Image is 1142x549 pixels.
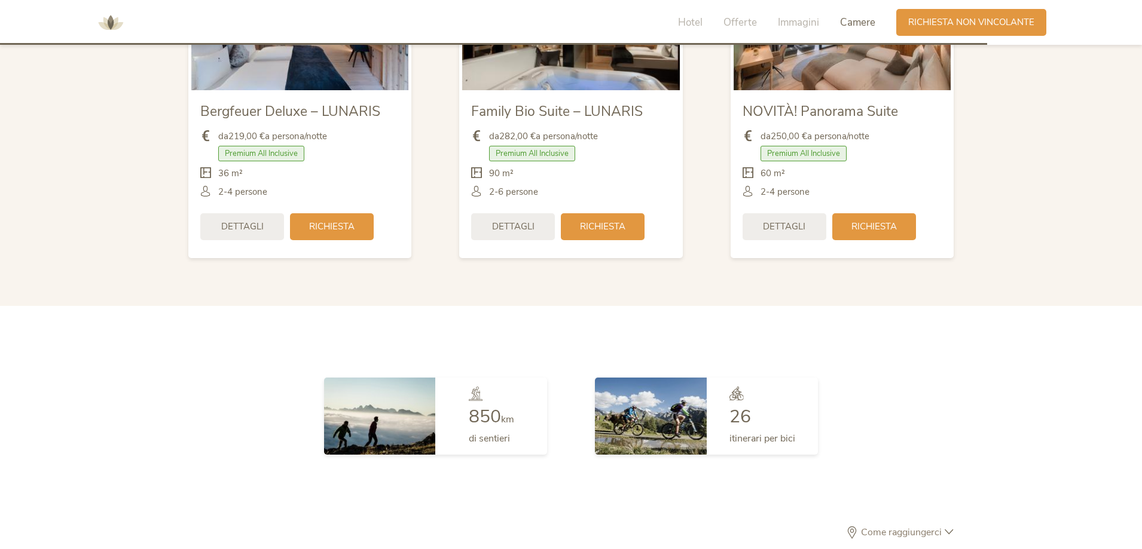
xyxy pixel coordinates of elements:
span: Richiesta [851,220,897,233]
span: Richiesta [580,220,625,233]
span: 36 m² [218,167,243,180]
span: 26 [729,404,751,429]
span: Dettagli [763,220,805,233]
span: da a persona/notte [761,130,869,143]
span: km [501,413,514,426]
span: Premium All Inclusive [761,146,847,161]
span: 2-4 persone [218,186,267,198]
span: Family Bio Suite – LUNARIS [471,102,643,121]
span: da a persona/notte [489,130,598,143]
span: Dettagli [492,220,535,233]
span: Dettagli [221,220,264,233]
span: Camere [840,16,875,29]
span: itinerari per bici [729,432,795,445]
b: 250,00 € [771,130,807,142]
span: NOVITÀ! Panorama Suite [743,102,898,121]
a: AMONTI & LUNARIS Wellnessresort [93,18,129,26]
span: 60 m² [761,167,785,180]
span: Premium All Inclusive [489,146,575,161]
span: 2-6 persone [489,186,538,198]
span: Hotel [678,16,703,29]
b: 219,00 € [228,130,265,142]
span: di sentieri [469,432,510,445]
b: 282,00 € [499,130,536,142]
span: Come raggiungerci [858,527,945,537]
span: Immagini [778,16,819,29]
span: Richiesta non vincolante [908,16,1034,29]
span: Richiesta [309,220,355,233]
img: AMONTI & LUNARIS Wellnessresort [93,5,129,41]
span: 2-4 persone [761,186,810,198]
span: 90 m² [489,167,514,180]
span: Bergfeuer Deluxe – LUNARIS [200,102,380,121]
span: da a persona/notte [218,130,327,143]
span: 850 [469,404,501,429]
span: Offerte [723,16,757,29]
span: Premium All Inclusive [218,146,304,161]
